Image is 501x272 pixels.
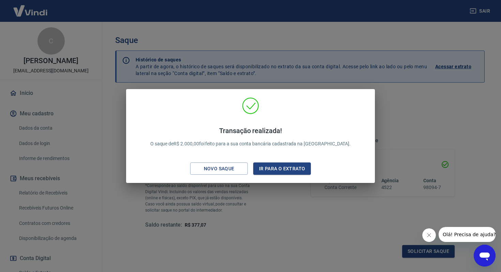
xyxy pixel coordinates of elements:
[253,162,311,175] button: Ir para o extrato
[190,162,248,175] button: Novo saque
[4,5,57,10] span: Olá! Precisa de ajuda?
[422,228,436,242] iframe: Fechar mensagem
[439,227,496,242] iframe: Mensagem da empresa
[474,245,496,267] iframe: Botão para abrir a janela de mensagens
[150,127,351,147] p: O saque de R$ 2.000,00 foi feito para a sua conta bancária cadastrada na [GEOGRAPHIC_DATA].
[196,164,243,173] div: Novo saque
[150,127,351,135] h4: Transação realizada!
